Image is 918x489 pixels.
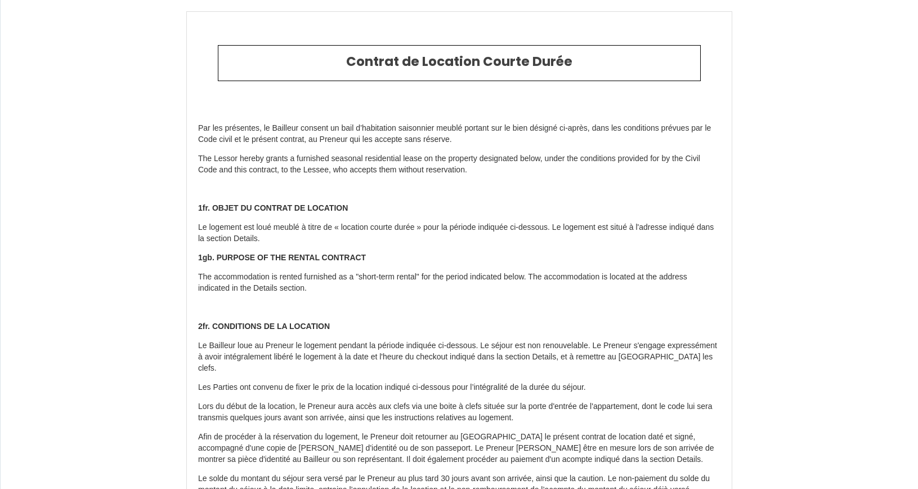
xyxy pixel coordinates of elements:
[198,153,720,176] p: The Lessor hereby grants a furnished seasonal residential lease on the property designated below,...
[198,222,720,244] p: Le logement est loué meublé à titre de « location courte durée » pour la période indiquée ci-dess...
[198,382,720,393] p: Les Parties ont convenu de fixer le prix de la location indiqué ci-dessous pour l’intégralité de ...
[198,272,720,294] p: The accommodation is rented furnished as a "short-term rental" for the period indicated below. Th...
[198,432,720,465] p: Afin de procéder à la réservation du logement, le Preneur doit retourner au [GEOGRAPHIC_DATA] le ...
[198,123,720,145] p: Par les présentes, le Bailleur consent un bail d’habitation saisonnier meublé portant sur le bien...
[198,203,348,212] strong: 1fr. OBJET DU CONTRAT DE LOCATION
[198,340,720,374] p: Le Bailleur loue au Preneur le logement pendant la période indiquée ci-dessous. Le séjour est non...
[198,401,720,424] p: Lors du début de la location, le Preneur aura accès aux clefs via une boite à clefs située sur la...
[198,253,366,262] b: 1gb. PURPOSE OF THE RENTAL CONTRACT
[198,322,330,331] strong: 2fr. CONDITIONS DE LA LOCATION
[227,54,692,70] h2: Contrat de Location Courte Durée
